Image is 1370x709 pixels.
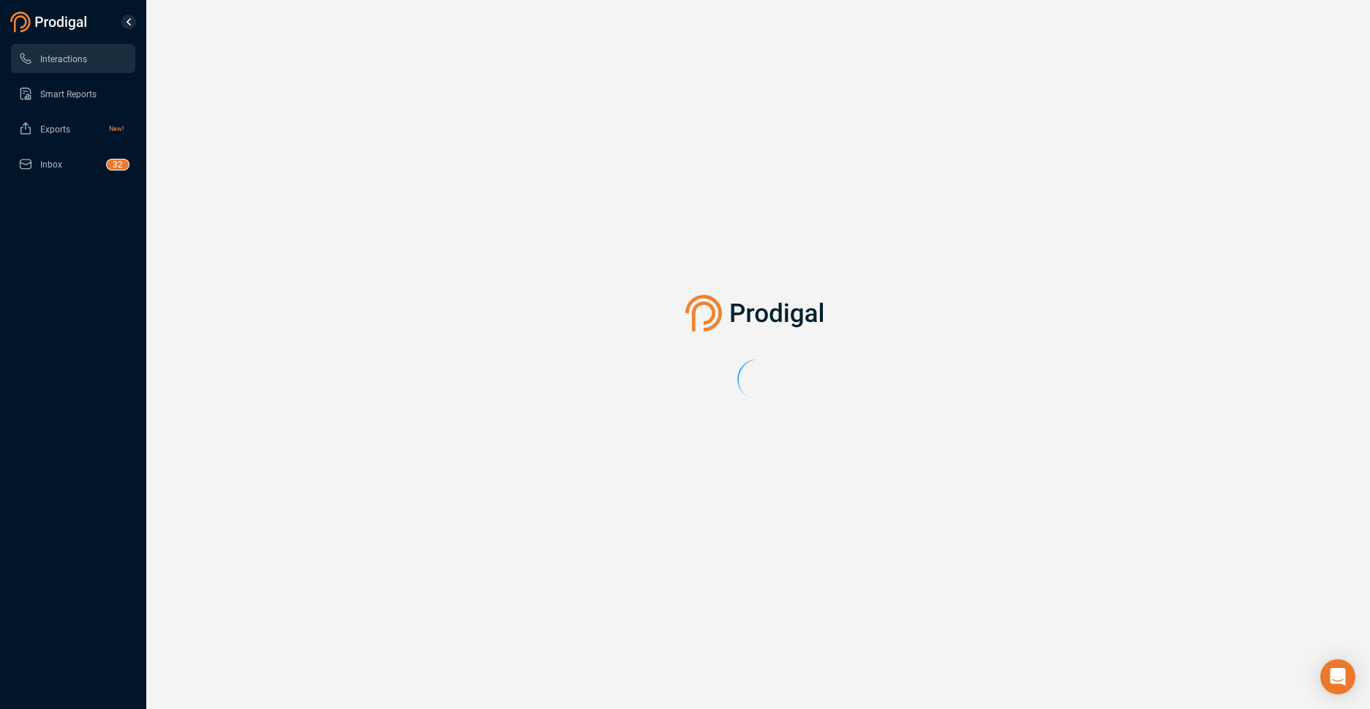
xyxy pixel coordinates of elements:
[11,79,135,108] li: Smart Reports
[18,114,124,143] a: ExportsNew!
[10,12,91,32] img: prodigal-logo
[11,149,135,179] li: Inbox
[1320,659,1355,694] div: Open Intercom Messenger
[685,295,831,331] img: prodigal-logo
[18,149,124,179] a: Inbox
[18,44,124,73] a: Interactions
[18,79,124,108] a: Smart Reports
[118,160,123,174] p: 2
[11,44,135,73] li: Interactions
[113,160,118,174] p: 3
[11,114,135,143] li: Exports
[107,160,129,170] sup: 32
[109,114,124,143] span: New!
[40,54,87,64] span: Interactions
[40,89,97,100] span: Smart Reports
[40,160,62,170] span: Inbox
[40,124,70,135] span: Exports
